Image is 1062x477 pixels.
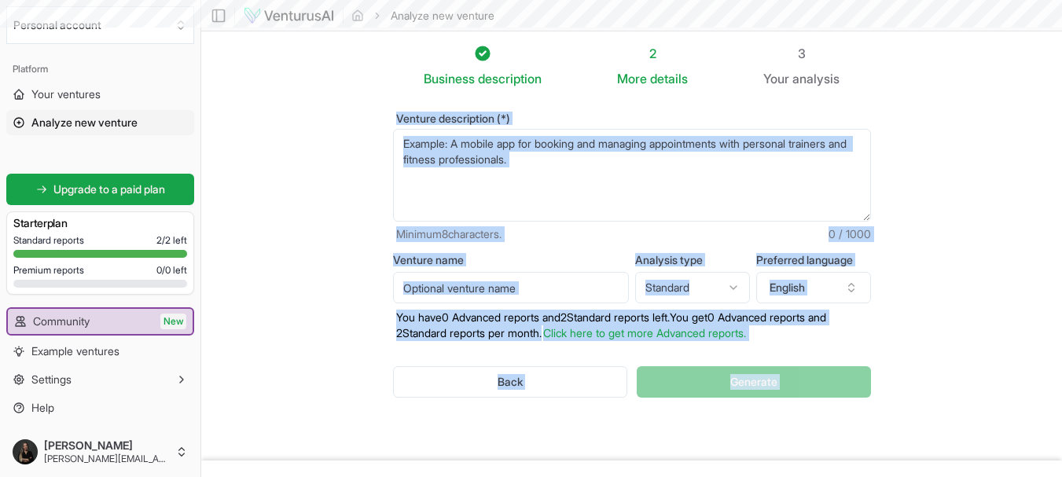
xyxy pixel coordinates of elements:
[44,438,169,453] span: [PERSON_NAME]
[829,226,871,242] span: 0 / 1000
[393,255,629,266] label: Venture name
[8,309,193,334] a: CommunityNew
[6,395,194,420] a: Help
[756,272,871,303] button: English
[13,234,84,247] span: Standard reports
[6,57,194,82] div: Platform
[617,44,688,63] div: 2
[6,339,194,364] a: Example ventures
[478,71,542,86] span: description
[31,86,101,102] span: Your ventures
[424,69,475,88] span: Business
[792,71,840,86] span: analysis
[44,453,169,465] span: [PERSON_NAME][EMAIL_ADDRESS][DOMAIN_NAME]
[756,255,871,266] label: Preferred language
[53,182,165,197] span: Upgrade to a paid plan
[13,215,187,231] h3: Starter plan
[31,400,54,416] span: Help
[33,314,90,329] span: Community
[13,264,84,277] span: Premium reports
[393,113,871,124] label: Venture description (*)
[763,44,840,63] div: 3
[650,71,688,86] span: details
[31,343,119,359] span: Example ventures
[13,439,38,464] img: ACg8ocKVdAy4Pgh906FLk68JaXJdshIGt3EQxRsBN0nVY59rk-0U81AXLQ=s96-c
[543,326,746,339] a: Click here to get more Advanced reports.
[6,82,194,107] a: Your ventures
[617,69,647,88] span: More
[6,367,194,392] button: Settings
[31,372,72,387] span: Settings
[160,314,186,329] span: New
[31,115,138,130] span: Analyze new venture
[396,226,502,242] span: Minimum 8 characters.
[156,264,187,277] span: 0 / 0 left
[393,366,628,398] button: Back
[156,234,187,247] span: 2 / 2 left
[393,272,629,303] input: Optional venture name
[763,69,789,88] span: Your
[393,310,871,341] p: You have 0 Advanced reports and 2 Standard reports left. Y ou get 0 Advanced reports and 2 Standa...
[635,255,750,266] label: Analysis type
[6,174,194,205] a: Upgrade to a paid plan
[6,110,194,135] a: Analyze new venture
[6,433,194,471] button: [PERSON_NAME][PERSON_NAME][EMAIL_ADDRESS][DOMAIN_NAME]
